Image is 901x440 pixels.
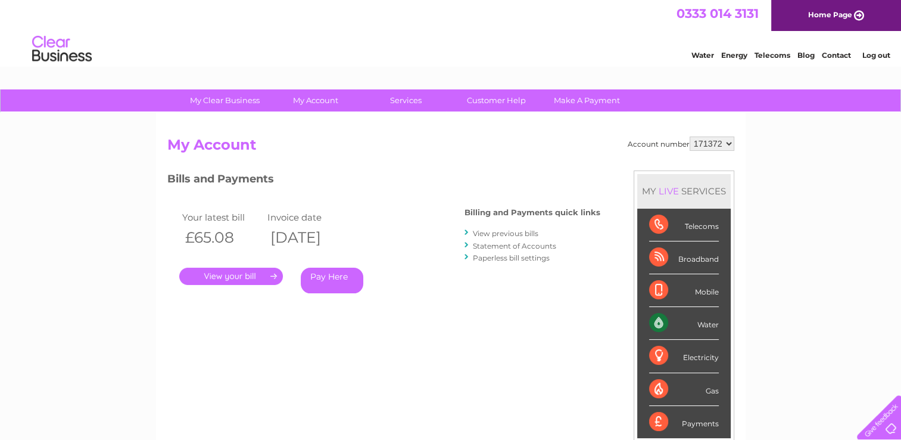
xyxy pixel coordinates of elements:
[797,51,815,60] a: Blog
[447,89,545,111] a: Customer Help
[179,268,283,285] a: .
[167,137,734,159] h2: My Account
[862,51,890,60] a: Log out
[649,274,719,307] div: Mobile
[357,89,455,111] a: Services
[473,229,538,238] a: View previous bills
[676,6,759,21] a: 0333 014 3131
[32,31,92,67] img: logo.png
[473,241,556,250] a: Statement of Accounts
[473,253,550,262] a: Paperless bill settings
[628,137,734,151] div: Account number
[649,373,719,406] div: Gas
[721,51,747,60] a: Energy
[822,51,851,60] a: Contact
[538,89,636,111] a: Make A Payment
[755,51,790,60] a: Telecoms
[649,209,719,241] div: Telecoms
[637,174,731,208] div: MY SERVICES
[649,406,719,438] div: Payments
[170,7,732,58] div: Clear Business is a trading name of Verastar Limited (registered in [GEOGRAPHIC_DATA] No. 3667643...
[649,340,719,373] div: Electricity
[464,208,600,217] h4: Billing and Payments quick links
[179,209,265,225] td: Your latest bill
[264,225,350,250] th: [DATE]
[656,185,681,197] div: LIVE
[176,89,274,111] a: My Clear Business
[266,89,364,111] a: My Account
[649,241,719,274] div: Broadband
[167,171,600,191] h3: Bills and Payments
[264,209,350,225] td: Invoice date
[649,307,719,340] div: Water
[301,268,363,293] a: Pay Here
[691,51,714,60] a: Water
[179,225,265,250] th: £65.08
